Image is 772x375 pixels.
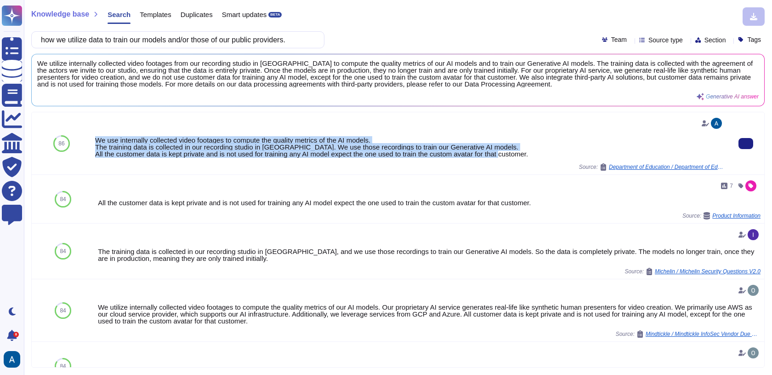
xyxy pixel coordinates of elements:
span: Mindtickle / Mindtickle InfoSec Vendor Due Diligence Questionnaire (1) [646,331,761,337]
img: user [4,351,20,368]
span: Source: [616,330,761,338]
div: We utilize internally collected video footages to compute the quality metrics of our AI models. O... [98,304,761,324]
div: BETA [268,12,282,17]
span: 84 [60,196,66,202]
span: Smart updates [222,11,267,18]
input: Search a question or template... [36,32,315,48]
img: user [748,347,759,358]
span: Section [704,37,726,43]
span: 7 [730,183,733,189]
span: Department of Education / Department of Education Security Questions [609,164,724,170]
span: 84 [60,363,66,369]
span: Tags [747,36,761,43]
span: Duplicates [181,11,213,18]
span: Team [611,36,627,43]
div: All the customer data is kept private and is not used for training any AI model expect the one us... [98,366,761,373]
span: Source type [648,37,683,43]
span: Templates [140,11,171,18]
span: 86 [58,141,64,146]
span: 84 [60,308,66,313]
span: We utilize internally collected video footages from our recording studio in [GEOGRAPHIC_DATA] to ... [37,60,759,87]
span: Search [108,11,131,18]
img: user [711,118,722,129]
img: user [748,285,759,296]
img: user [748,229,759,240]
div: All the customer data is kept private and is not used for training any AI model expect the one us... [98,199,761,206]
span: Generative AI answer [706,94,759,99]
span: 84 [60,248,66,254]
span: Knowledge base [31,11,89,18]
span: Source: [682,212,761,219]
span: Product Information [712,213,761,219]
div: The training data is collected in our recording studio in [GEOGRAPHIC_DATA], and we use those rec... [98,248,761,262]
button: user [2,349,27,369]
span: Michelin / Michelin Security Questions V2.0 [655,269,761,274]
div: 8 [13,332,19,337]
div: We use internally collected video footages to compute the quality metrics of the AI models. The t... [95,137,724,157]
span: Source: [579,163,724,171]
span: Source: [625,268,761,275]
